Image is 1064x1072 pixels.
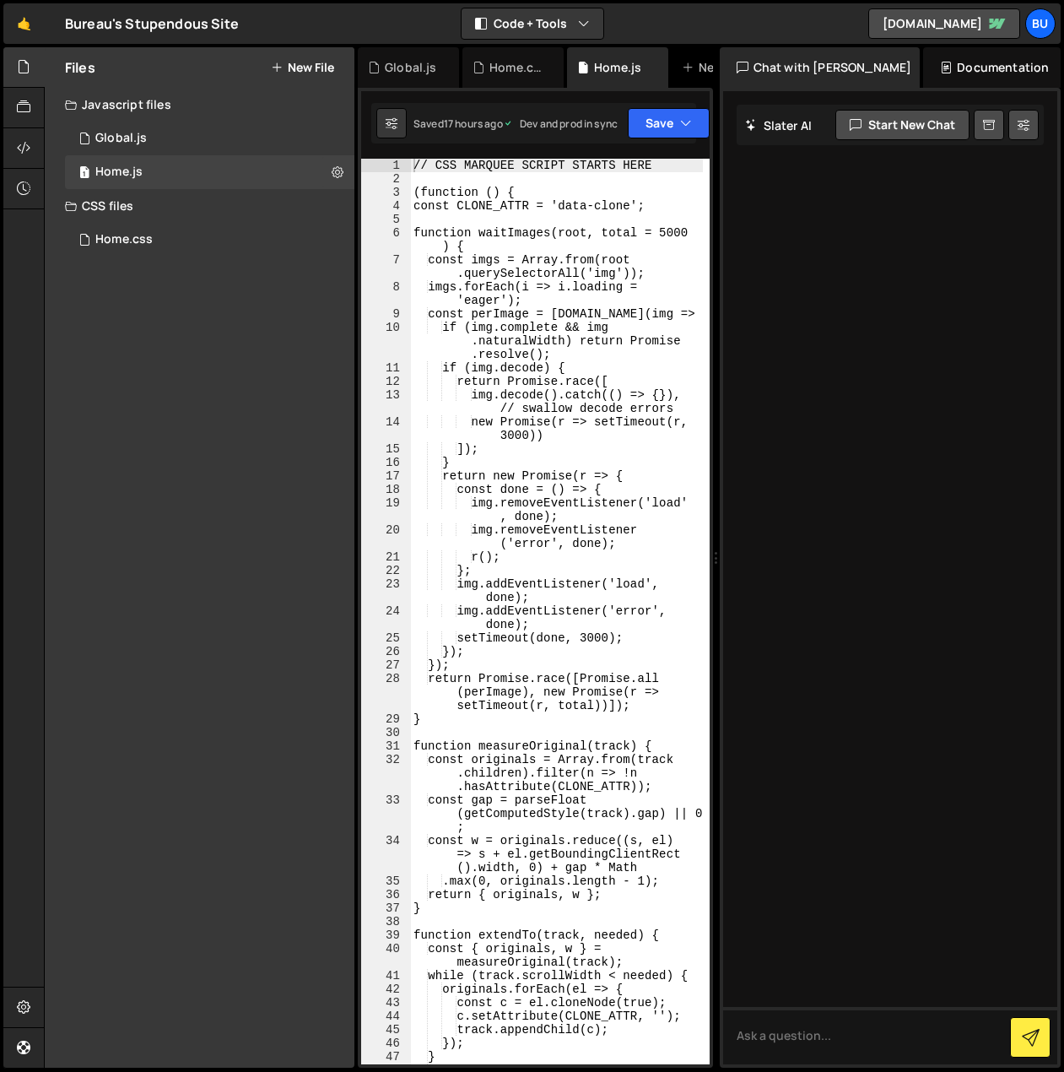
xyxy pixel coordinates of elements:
[835,110,969,140] button: Start new chat
[682,59,753,76] div: New File
[361,186,411,199] div: 3
[720,47,921,88] div: Chat with [PERSON_NAME]
[361,172,411,186] div: 2
[361,983,411,996] div: 42
[361,929,411,942] div: 39
[361,469,411,483] div: 17
[489,59,543,76] div: Home.css
[271,61,334,74] button: New File
[361,604,411,631] div: 24
[361,388,411,415] div: 13
[361,375,411,388] div: 12
[361,456,411,469] div: 16
[361,253,411,280] div: 7
[361,645,411,658] div: 26
[45,88,354,122] div: Javascript files
[361,361,411,375] div: 11
[65,58,95,77] h2: Files
[361,321,411,361] div: 10
[361,199,411,213] div: 4
[462,8,603,39] button: Code + Tools
[361,996,411,1010] div: 43
[361,564,411,577] div: 22
[628,108,710,138] button: Save
[594,59,641,76] div: Home.js
[65,122,354,155] div: 16519/44819.js
[361,280,411,307] div: 8
[361,793,411,834] div: 33
[361,415,411,442] div: 14
[361,888,411,901] div: 36
[361,874,411,888] div: 35
[1025,8,1056,39] a: Bu
[65,223,354,257] div: 16519/44820.css
[361,1010,411,1023] div: 44
[361,969,411,983] div: 41
[95,232,153,247] div: Home.css
[361,307,411,321] div: 9
[361,550,411,564] div: 21
[444,116,503,131] div: 17 hours ago
[503,116,618,131] div: Dev and prod in sync
[361,496,411,523] div: 19
[361,942,411,969] div: 40
[79,167,89,181] span: 1
[868,8,1020,39] a: [DOMAIN_NAME]
[361,442,411,456] div: 15
[361,915,411,929] div: 38
[745,117,813,133] h2: Slater AI
[361,226,411,253] div: 6
[3,3,45,44] a: 🤙
[361,1023,411,1037] div: 45
[95,165,143,180] div: Home.js
[361,577,411,604] div: 23
[361,658,411,672] div: 27
[65,14,239,34] div: Bureau's Stupendous Site
[361,213,411,226] div: 5
[361,1037,411,1050] div: 46
[361,483,411,496] div: 18
[361,159,411,172] div: 1
[361,726,411,739] div: 30
[361,631,411,645] div: 25
[65,155,354,189] div: 16519/44818.js
[361,834,411,874] div: 34
[413,116,503,131] div: Saved
[923,47,1061,88] div: Documentation
[45,189,354,223] div: CSS files
[361,739,411,753] div: 31
[361,523,411,550] div: 20
[361,1050,411,1064] div: 47
[385,59,436,76] div: Global.js
[361,712,411,726] div: 29
[361,672,411,712] div: 28
[361,901,411,915] div: 37
[95,131,147,146] div: Global.js
[361,753,411,793] div: 32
